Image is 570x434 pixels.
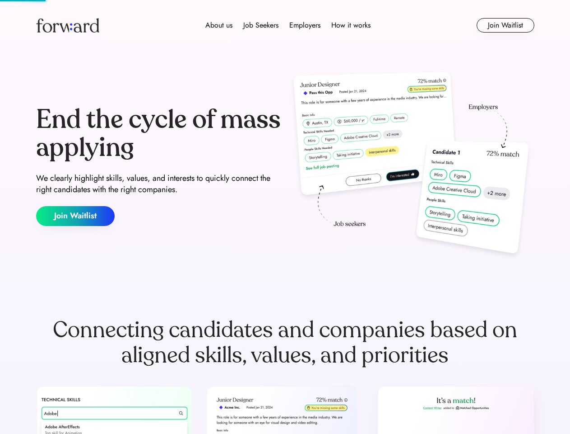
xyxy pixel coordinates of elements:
div: Employers [289,20,320,31]
img: Forward logo [36,18,99,33]
div: We clearly highlight skills, values, and interests to quickly connect the right candidates with t... [36,173,282,195]
button: Join Waitlist [477,18,534,33]
div: Job Seekers [243,20,278,31]
img: hero-image.png [289,69,534,263]
div: Connecting candidates and companies based on aligned skills, values, and priorities [36,317,534,368]
div: End the cycle of mass applying [36,106,282,161]
div: How it works [331,20,371,31]
div: About us [205,20,232,31]
button: Join Waitlist [36,206,115,226]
